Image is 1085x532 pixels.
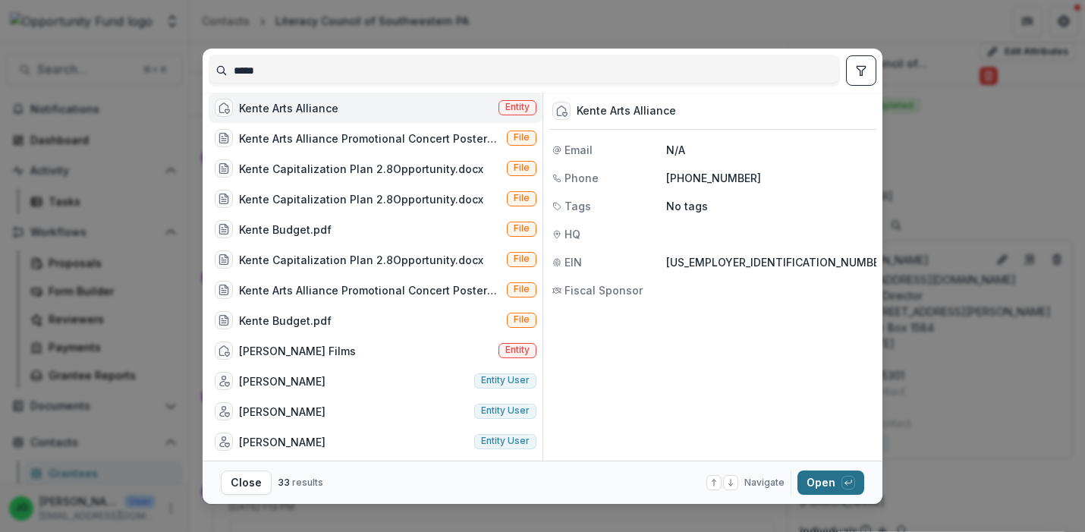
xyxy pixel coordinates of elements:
[565,170,599,186] span: Phone
[514,162,530,173] span: File
[514,253,530,264] span: File
[744,476,785,490] span: Navigate
[666,254,890,270] p: [US_EMPLOYER_IDENTIFICATION_NUMBER]
[239,373,325,389] div: [PERSON_NAME]
[666,170,873,186] p: [PHONE_NUMBER]
[239,131,501,146] div: Kente Arts Alliance Promotional Concert Posters.pdf
[239,282,501,298] div: Kente Arts Alliance Promotional Concert Posters.pdf
[797,471,864,495] button: Open
[239,313,332,329] div: Kente Budget.pdf
[239,252,483,268] div: Kente Capitalization Plan 2.8Opportunity.docx
[514,314,530,325] span: File
[505,102,530,112] span: Entity
[239,404,325,420] div: [PERSON_NAME]
[481,405,530,416] span: Entity user
[514,132,530,143] span: File
[239,343,356,359] div: [PERSON_NAME] Films
[577,105,676,118] div: Kente Arts Alliance
[666,198,708,214] p: No tags
[481,436,530,446] span: Entity user
[239,100,338,116] div: Kente Arts Alliance
[565,198,591,214] span: Tags
[239,161,483,177] div: Kente Capitalization Plan 2.8Opportunity.docx
[239,222,332,238] div: Kente Budget.pdf
[666,142,873,158] p: N/A
[292,477,323,488] span: results
[221,471,272,495] button: Close
[514,223,530,234] span: File
[481,375,530,386] span: Entity user
[514,193,530,203] span: File
[565,142,593,158] span: Email
[239,434,325,450] div: [PERSON_NAME]
[565,282,643,298] span: Fiscal Sponsor
[505,345,530,355] span: Entity
[565,226,580,242] span: HQ
[278,477,290,488] span: 33
[846,55,876,86] button: toggle filters
[514,284,530,294] span: File
[565,254,582,270] span: EIN
[239,191,483,207] div: Kente Capitalization Plan 2.8Opportunity.docx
